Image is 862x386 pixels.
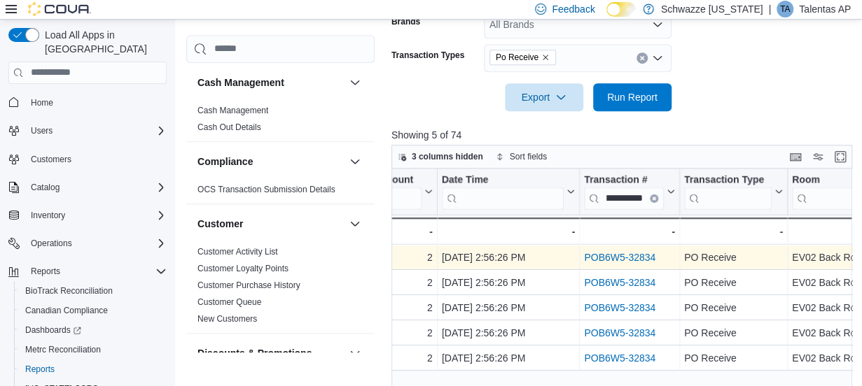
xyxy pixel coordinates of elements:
button: Display options [809,148,826,165]
div: 2 [323,249,433,266]
p: | [768,1,771,17]
span: OCS Transaction Submission Details [197,184,335,195]
button: Transaction #Clear input [584,173,675,209]
a: Customer Activity List [197,247,278,257]
label: Brands [391,16,420,27]
div: PO Receive [684,324,783,341]
span: Export [513,83,575,111]
div: [DATE] 2:56:26 PM [441,299,574,316]
a: Dashboards [20,322,87,338]
a: New Customers [197,314,257,324]
button: Open list of options [652,19,663,30]
span: Home [25,94,167,111]
a: POB6W5-32834 [584,352,655,364]
div: Talentas AP [777,1,793,17]
div: Transaction Type [684,173,772,187]
div: PO Receive [684,299,783,316]
button: Run Report [593,83,672,111]
div: - [441,223,574,240]
button: Open list of options [652,52,663,64]
a: BioTrack Reconciliation [20,283,118,299]
button: Catalog [25,179,65,196]
span: Dark Mode [606,17,607,17]
button: BioTrack Reconciliation [14,281,172,301]
a: POB6W5-32834 [584,252,655,263]
button: Remove Po Receive from selection in this group [541,53,550,62]
p: Showing 5 of 74 [391,128,856,142]
a: Cash Management [197,106,268,115]
button: Compliance [197,155,344,169]
button: Customer [197,217,344,231]
button: Customer [347,215,363,232]
button: Catalog [3,178,172,197]
button: Date Time [441,173,574,209]
a: Customer Queue [197,297,261,307]
h3: Compliance [197,155,253,169]
div: Net Weight Amount [323,173,422,209]
a: POB6W5-32834 [584,327,655,338]
span: Catalog [31,182,60,193]
span: BioTrack Reconciliation [20,283,167,299]
div: Transaction Type [684,173,772,209]
img: Cova [28,2,91,16]
span: Metrc Reconciliation [20,341,167,358]
a: Customer Loyalty Points [197,264,289,273]
span: Feedback [552,2,595,16]
button: Compliance [347,153,363,170]
span: Reports [25,364,55,375]
h3: Cash Management [197,76,284,90]
button: Clear input [650,194,658,202]
button: 3 columns hidden [392,148,489,165]
div: PO Receive [684,350,783,366]
span: Customers [31,154,71,165]
a: Cash Out Details [197,122,261,132]
button: Reports [3,262,172,281]
span: BioTrack Reconciliation [25,285,113,296]
span: 3 columns hidden [412,151,483,162]
span: Customer Activity List [197,246,278,257]
input: Dark Mode [606,2,636,17]
h3: Customer [197,217,243,231]
button: Reports [14,359,172,379]
span: Catalog [25,179,167,196]
button: Discounts & Promotions [347,345,363,362]
button: Cash Management [347,74,363,91]
div: Net Weight Amount [323,173,422,187]
div: PO Receive [684,274,783,291]
div: 2 [323,350,433,366]
span: Users [31,125,53,136]
button: Users [3,121,172,141]
a: Customers [25,151,77,168]
span: Dashboards [25,324,81,336]
span: Cash Management [197,105,268,116]
button: Home [3,92,172,113]
div: 2 [323,324,433,341]
button: Discounts & Promotions [197,346,344,360]
a: Dashboards [14,320,172,340]
div: Date Time [441,173,563,187]
button: Reports [25,263,66,280]
span: Home [31,97,53,108]
div: Transaction # [584,173,664,187]
button: Transaction Type [684,173,783,209]
span: Metrc Reconciliation [25,344,101,355]
span: Customer Purchase History [197,280,300,291]
span: Canadian Compliance [20,302,167,319]
button: Sort fields [490,148,552,165]
span: New Customers [197,313,257,324]
span: Canadian Compliance [25,305,108,316]
button: Customers [3,149,172,169]
span: Users [25,122,167,139]
span: Po Receive [489,50,556,65]
a: Reports [20,361,60,378]
button: Users [25,122,58,139]
a: POB6W5-32834 [584,277,655,288]
div: [DATE] 2:56:26 PM [441,324,574,341]
span: Operations [31,238,72,249]
span: Reports [31,266,60,277]
a: Home [25,94,59,111]
button: Metrc Reconciliation [14,340,172,359]
button: Clear input [637,52,648,64]
span: Customers [25,150,167,168]
div: Customer [186,243,375,333]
